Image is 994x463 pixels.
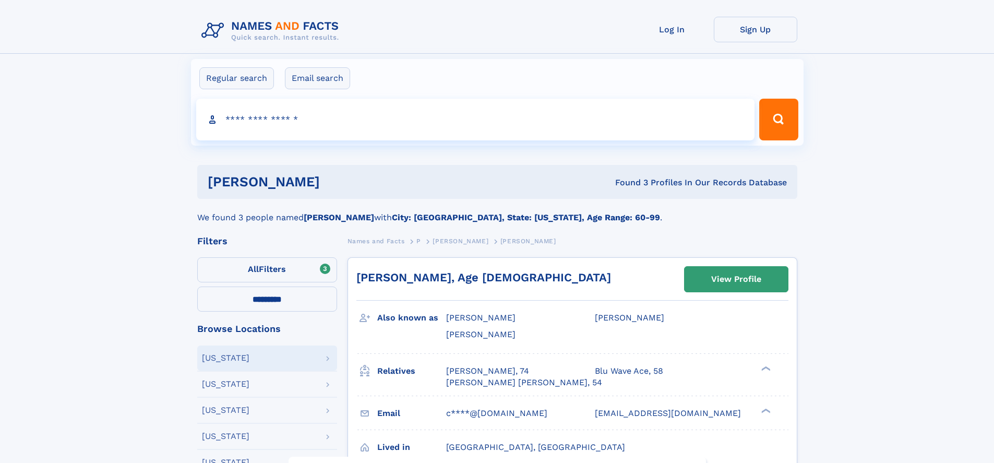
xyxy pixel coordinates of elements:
div: [US_STATE] [202,354,249,362]
b: [PERSON_NAME] [304,212,374,222]
span: [EMAIL_ADDRESS][DOMAIN_NAME] [595,408,741,418]
span: All [248,264,259,274]
span: [GEOGRAPHIC_DATA], [GEOGRAPHIC_DATA] [446,442,625,452]
button: Search Button [759,99,798,140]
div: We found 3 people named with . [197,199,797,224]
div: Filters [197,236,337,246]
span: [PERSON_NAME] [446,329,516,339]
a: View Profile [685,267,788,292]
div: [US_STATE] [202,380,249,388]
h3: Also known as [377,309,446,327]
div: ❯ [759,407,771,414]
a: Blu Wave Ace, 58 [595,365,663,377]
label: Regular search [199,67,274,89]
h1: [PERSON_NAME] [208,175,468,188]
a: [PERSON_NAME], Age [DEMOGRAPHIC_DATA] [356,271,611,284]
a: [PERSON_NAME], 74 [446,365,529,377]
a: [PERSON_NAME] [433,234,488,247]
img: Logo Names and Facts [197,17,348,45]
div: ❯ [759,365,771,372]
label: Filters [197,257,337,282]
a: P [416,234,421,247]
div: Found 3 Profiles In Our Records Database [468,177,787,188]
b: City: [GEOGRAPHIC_DATA], State: [US_STATE], Age Range: 60-99 [392,212,660,222]
div: [US_STATE] [202,406,249,414]
span: [PERSON_NAME] [433,238,488,245]
span: [PERSON_NAME] [500,238,556,245]
a: Log In [630,17,714,42]
a: [PERSON_NAME] [PERSON_NAME], 54 [446,377,602,388]
div: View Profile [711,267,761,291]
h3: Relatives [377,362,446,380]
label: Email search [285,67,350,89]
a: Sign Up [714,17,797,42]
span: P [416,238,421,245]
h3: Email [377,405,446,422]
a: Names and Facts [348,234,405,247]
div: Browse Locations [197,324,337,334]
input: search input [196,99,755,140]
div: [US_STATE] [202,432,249,441]
span: [PERSON_NAME] [446,313,516,323]
h3: Lived in [377,438,446,456]
span: [PERSON_NAME] [595,313,664,323]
